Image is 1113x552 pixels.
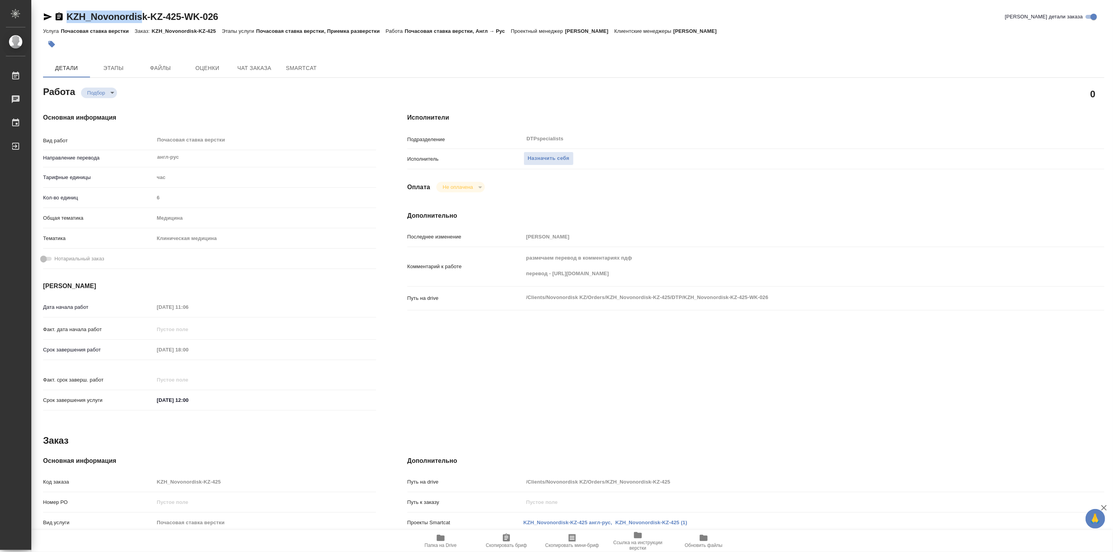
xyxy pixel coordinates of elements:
[615,520,687,525] a: KZH_Novonordisk-KZ-425 (1)
[524,476,1046,487] input: Пустое поле
[154,517,376,528] input: Пустое поле
[43,84,75,98] h2: Работа
[436,182,484,192] div: Подбор
[407,294,524,302] p: Путь на drive
[61,28,135,34] p: Почасовая ставка верстки
[154,344,223,355] input: Пустое поле
[43,519,154,527] p: Вид услуги
[256,28,386,34] p: Почасовая ставка верстки, Приемка разверстки
[565,28,614,34] p: [PERSON_NAME]
[524,152,574,165] button: Назначить себя
[408,530,474,552] button: Папка на Drive
[154,476,376,487] input: Пустое поле
[142,63,179,73] span: Файлы
[43,12,52,22] button: Скопировать ссылку для ЯМессенджера
[43,303,154,311] p: Дата начала работ
[283,63,320,73] span: SmartCat
[614,28,674,34] p: Клиентские менеджеры
[1089,511,1102,527] span: 🙏
[524,520,612,525] a: KZH_Novonordisk-KZ-425 англ-рус,
[440,184,475,190] button: Не оплачена
[524,231,1046,242] input: Пустое поле
[54,255,104,263] span: Нотариальный заказ
[154,324,223,335] input: Пустое поле
[524,496,1046,508] input: Пустое поле
[43,281,376,291] h4: [PERSON_NAME]
[407,155,524,163] p: Исполнитель
[685,543,723,548] span: Обновить файлы
[386,28,405,34] p: Работа
[95,63,132,73] span: Этапы
[474,530,539,552] button: Скопировать бриф
[43,113,376,122] h4: Основная информация
[610,540,666,551] span: Ссылка на инструкции верстки
[407,498,524,506] p: Путь к заказу
[407,233,524,241] p: Последнее изменение
[154,192,376,203] input: Пустое поле
[486,543,527,548] span: Скопировать бриф
[407,519,524,527] p: Проекты Smartcat
[407,263,524,271] p: Комментарий к работе
[135,28,151,34] p: Заказ:
[154,211,376,225] div: Медицина
[524,291,1046,304] textarea: /Clients/Novonordisk KZ/Orders/KZH_Novonordisk-KZ-425/DTP/KZH_Novonordisk-KZ-425-WK-026
[405,28,511,34] p: Почасовая ставка верстки, Англ → Рус
[189,63,226,73] span: Оценки
[1090,87,1095,100] h2: 0
[222,28,256,34] p: Этапы услуги
[43,174,154,181] p: Тарифные единицы
[43,376,154,384] p: Факт. срок заверш. работ
[407,211,1104,220] h4: Дополнительно
[154,496,376,508] input: Пустое поле
[674,28,723,34] p: [PERSON_NAME]
[43,235,154,242] p: Тематика
[236,63,273,73] span: Чат заказа
[43,36,60,53] button: Добавить тэг
[154,301,223,313] input: Пустое поле
[407,456,1104,466] h4: Дополнительно
[407,478,524,486] p: Путь на drive
[54,12,64,22] button: Скопировать ссылку
[48,63,85,73] span: Детали
[152,28,222,34] p: KZH_Novonordisk-KZ-425
[1005,13,1083,21] span: [PERSON_NAME] детали заказа
[43,154,154,162] p: Направление перевода
[43,456,376,466] h4: Основная информация
[43,478,154,486] p: Код заказа
[425,543,457,548] span: Папка на Drive
[43,346,154,354] p: Срок завершения работ
[524,251,1046,280] textarea: размечаем перевод в комментариях пдф перевод - [URL][DOMAIN_NAME]
[539,530,605,552] button: Скопировать мини-бриф
[605,530,671,552] button: Ссылка на инструкции верстки
[407,113,1104,122] h4: Исполнители
[407,183,430,192] h4: Оплата
[81,88,117,98] div: Подбор
[154,374,223,385] input: Пустое поле
[528,154,569,163] span: Назначить себя
[43,326,154,333] p: Факт. дата начала работ
[43,214,154,222] p: Общая тематика
[43,137,154,145] p: Вид работ
[407,136,524,143] p: Подразделение
[154,394,223,406] input: ✎ Введи что-нибудь
[154,232,376,245] div: Клиническая медицина
[67,11,218,22] a: KZH_Novonordisk-KZ-425-WK-026
[43,28,61,34] p: Услуга
[85,90,108,96] button: Подбор
[154,171,376,184] div: час
[511,28,565,34] p: Проектный менеджер
[671,530,737,552] button: Обновить файлы
[1086,509,1105,529] button: 🙏
[43,498,154,506] p: Номер РО
[43,434,68,447] h2: Заказ
[43,194,154,202] p: Кол-во единиц
[43,396,154,404] p: Срок завершения услуги
[545,543,599,548] span: Скопировать мини-бриф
